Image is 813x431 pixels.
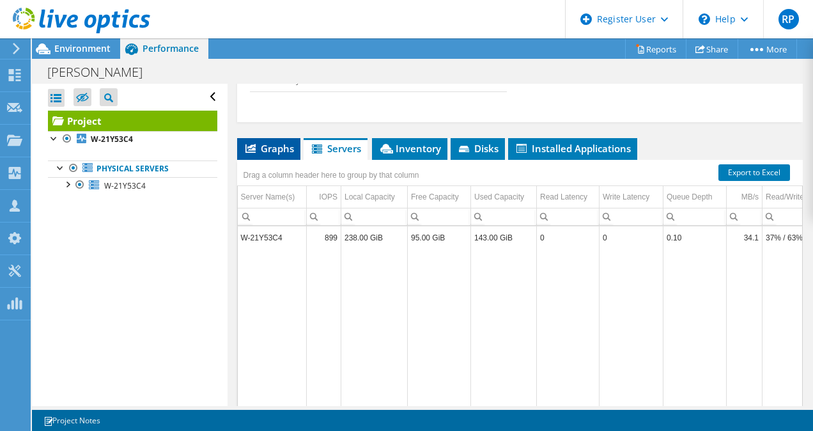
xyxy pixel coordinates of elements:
a: Reports [625,39,686,59]
td: Server Name(s) Column [238,186,307,208]
td: Column Write Latency, Filter cell [600,208,663,225]
div: IOPS [319,189,337,205]
td: IOPS Column [307,186,341,208]
td: Column Server Name(s), Filter cell [238,208,307,225]
a: Physical Servers [48,161,217,177]
span: RP [778,9,799,29]
td: Column Write Latency, Value 0 [600,226,663,249]
a: Project [48,111,217,131]
td: Column Read Latency, Value 0 [537,226,600,249]
span: Installed Applications [515,142,631,155]
td: Column Local Capacity, Value 238.00 GiB [341,226,408,249]
td: Column Used Capacity, Filter cell [471,208,537,225]
td: Column Free Capacity, Filter cell [408,208,471,225]
span: Environment [54,42,111,54]
a: Share [686,39,738,59]
td: Column MB/s, Filter cell [727,208,763,225]
td: Column MB/s, Value 34.1 [727,226,763,249]
td: Free Capacity Column [408,186,471,208]
td: Write Latency Column [600,186,663,208]
b: 31.57 GiB [374,75,408,86]
td: Column IOPS, Value 899 [307,226,341,249]
span: Graphs [244,142,294,155]
div: Server Name(s) [241,189,295,205]
b: W-21Y53C4 [91,134,133,145]
h1: [PERSON_NAME] [42,65,162,79]
span: Performance [143,42,199,54]
div: Free Capacity [411,189,459,205]
div: MB/s [741,189,759,205]
span: W-21Y53C4 [104,180,146,191]
td: Used Capacity Column [471,186,537,208]
td: Column Queue Depth, Value 0.10 [663,226,727,249]
a: W-21Y53C4 [48,177,217,194]
div: Local Capacity [345,189,395,205]
a: W-21Y53C4 [48,131,217,148]
div: Write Latency [603,189,649,205]
div: Drag a column header here to group by that column [240,166,422,184]
a: Export to Excel [718,164,790,181]
td: Column Free Capacity, Value 95.00 GiB [408,226,471,249]
td: Queue Depth Column [663,186,727,208]
div: Read Latency [540,189,587,205]
a: Project Notes [35,412,109,428]
td: Column Read Latency, Filter cell [537,208,600,225]
div: Used Capacity [474,189,524,205]
td: Column IOPS, Filter cell [307,208,341,225]
td: Column Server Name(s), Value W-21Y53C4 [238,226,307,249]
td: Read Latency Column [537,186,600,208]
span: Disks [457,142,499,155]
td: Column Used Capacity, Value 143.00 GiB [471,226,537,249]
svg: \n [699,13,710,25]
td: Column Queue Depth, Filter cell [663,208,727,225]
span: Servers [310,142,361,155]
div: Queue Depth [667,189,712,205]
td: MB/s Column [727,186,763,208]
td: Column Local Capacity, Filter cell [341,208,408,225]
a: More [738,39,797,59]
td: Local Capacity Column [341,186,408,208]
span: Inventory [378,142,441,155]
